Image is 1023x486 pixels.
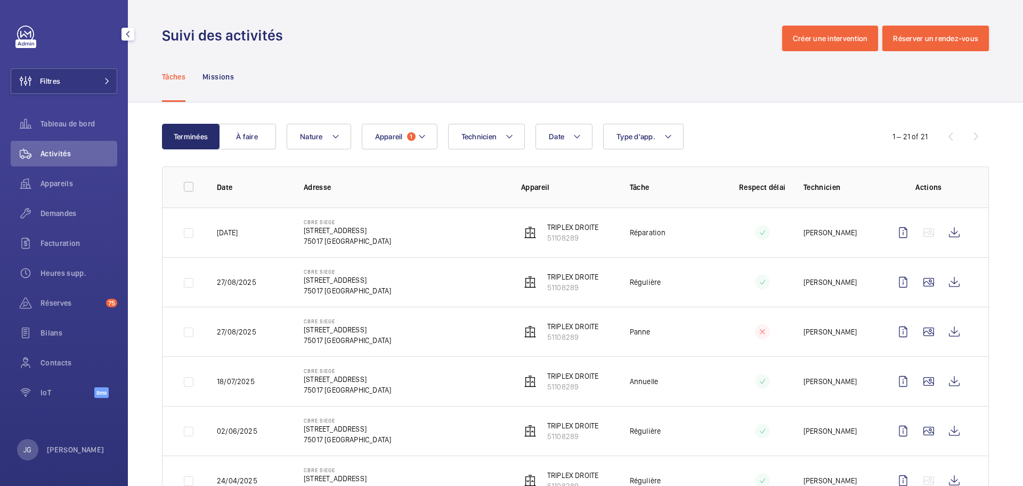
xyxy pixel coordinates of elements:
[803,326,857,337] p: [PERSON_NAME]
[40,178,117,189] span: Appareils
[11,68,117,94] button: Filtres
[803,277,857,288] p: [PERSON_NAME]
[549,132,564,141] span: Date
[547,282,599,293] p: 51108289
[630,426,661,436] p: Régulière
[304,473,391,484] p: [STREET_ADDRESS]
[803,475,857,486] p: [PERSON_NAME]
[304,219,391,225] p: CBRE SIEGE
[630,227,666,238] p: Réparation
[738,182,786,193] p: Respect délai
[547,420,599,431] p: TRIPLEX DROITE
[304,318,391,324] p: CBRE SIEGE
[890,182,967,193] p: Actions
[803,227,857,238] p: [PERSON_NAME]
[217,277,256,288] p: 27/08/2025
[40,238,117,249] span: Facturation
[162,71,185,82] p: Tâches
[162,26,289,45] h1: Suivi des activités
[630,326,651,337] p: Panne
[547,470,599,481] p: TRIPLEX DROITE
[217,326,256,337] p: 27/08/2025
[47,444,104,455] p: [PERSON_NAME]
[892,131,928,142] div: 1 – 21 of 21
[616,132,655,141] span: Type d'app.
[547,233,599,243] p: 51108289
[162,124,220,149] button: Terminées
[304,467,391,473] p: CBRE SIEGE
[304,368,391,374] p: CBRE SIEGE
[304,434,391,445] p: 75017 [GEOGRAPHIC_DATA]
[23,444,31,455] p: JG
[375,132,403,141] span: Appareil
[630,182,721,193] p: Tâche
[106,299,117,307] span: 75
[40,208,117,219] span: Demandes
[40,76,60,86] span: Filtres
[535,124,592,149] button: Date
[547,332,599,342] p: 51108289
[217,182,287,193] p: Date
[304,275,391,285] p: [STREET_ADDRESS]
[304,417,391,424] p: CBRE SIEGE
[217,475,257,486] p: 24/04/2025
[803,426,857,436] p: [PERSON_NAME]
[547,222,599,233] p: TRIPLEX DROITE
[782,26,879,51] button: Créer une intervention
[304,374,391,385] p: [STREET_ADDRESS]
[803,376,857,387] p: [PERSON_NAME]
[217,227,238,238] p: [DATE]
[304,335,391,346] p: 75017 [GEOGRAPHIC_DATA]
[304,182,504,193] p: Adresse
[547,371,599,381] p: TRIPLEX DROITE
[547,321,599,332] p: TRIPLEX DROITE
[524,425,537,437] img: elevator.svg
[217,426,257,436] p: 02/06/2025
[524,375,537,388] img: elevator.svg
[304,324,391,335] p: [STREET_ADDRESS]
[603,124,684,149] button: Type d'app.
[94,387,109,398] span: Beta
[304,285,391,296] p: 75017 [GEOGRAPHIC_DATA]
[630,475,661,486] p: Régulière
[407,132,416,141] span: 1
[304,268,391,275] p: CBRE SIEGE
[202,71,234,82] p: Missions
[218,124,276,149] button: À faire
[803,182,873,193] p: Technicien
[300,132,323,141] span: Nature
[40,357,117,368] span: Contacts
[630,277,661,288] p: Régulière
[40,298,102,308] span: Réserves
[630,376,658,387] p: Annuelle
[521,182,613,193] p: Appareil
[547,381,599,392] p: 51108289
[882,26,989,51] button: Réserver un rendez-vous
[304,236,391,246] p: 75017 [GEOGRAPHIC_DATA]
[547,431,599,442] p: 51108289
[304,424,391,434] p: [STREET_ADDRESS]
[40,268,117,278] span: Heures supp.
[362,124,437,149] button: Appareil1
[547,272,599,282] p: TRIPLEX DROITE
[217,376,255,387] p: 18/07/2025
[287,124,351,149] button: Nature
[304,225,391,236] p: [STREET_ADDRESS]
[461,132,497,141] span: Technicien
[524,325,537,338] img: elevator.svg
[448,124,525,149] button: Technicien
[40,328,117,338] span: Bilans
[40,387,94,398] span: IoT
[524,276,537,289] img: elevator.svg
[40,118,117,129] span: Tableau de bord
[304,385,391,395] p: 75017 [GEOGRAPHIC_DATA]
[524,226,537,239] img: elevator.svg
[40,148,117,159] span: Activités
